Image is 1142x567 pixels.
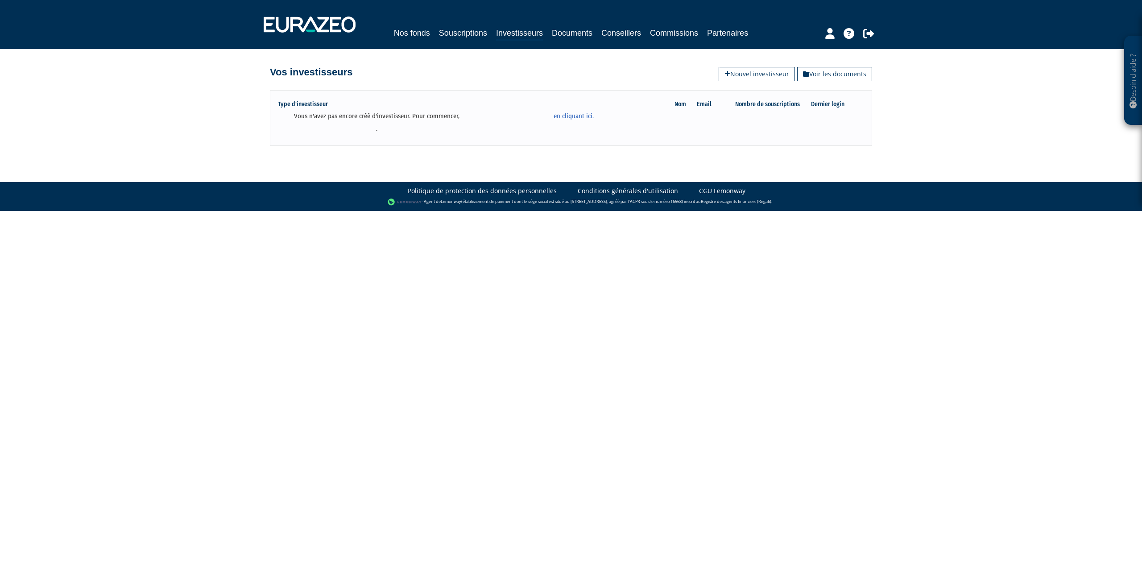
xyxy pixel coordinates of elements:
[264,17,356,33] img: 1732889491-logotype_eurazeo_blanc_rvb.png
[388,198,422,207] img: logo-lemonway.png
[699,186,745,195] a: CGU Lemonway
[408,186,557,195] a: Politique de protection des données personnelles
[394,27,430,39] a: Nos fonds
[701,199,771,204] a: Registre des agents financiers (Regafi)
[601,27,641,39] a: Conseillers
[277,109,674,136] td: Vous n'avez pas encore créé d'investisseur. Pour commencer, .
[722,100,807,109] th: Nombre de souscriptions
[9,198,1133,207] div: - Agent de (établissement de paiement dont le siège social est situé au [STREET_ADDRESS], agréé p...
[439,27,487,39] a: Souscriptions
[578,186,678,195] a: Conditions générales d'utilisation
[441,199,461,204] a: Lemonway
[696,100,722,109] th: Email
[674,100,696,109] th: Nom
[650,27,698,39] a: Commissions
[807,100,855,109] th: Dernier login
[707,27,748,39] a: Partenaires
[1128,41,1138,121] p: Besoin d'aide ?
[797,67,872,81] a: Voir les documents
[552,27,592,39] a: Documents
[270,67,352,78] h4: Vos investisseurs
[496,27,543,41] a: Investisseurs
[476,112,670,121] a: en cliquant ici.
[277,100,674,109] th: Type d'investisseur
[719,67,795,81] a: Nouvel investisseur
